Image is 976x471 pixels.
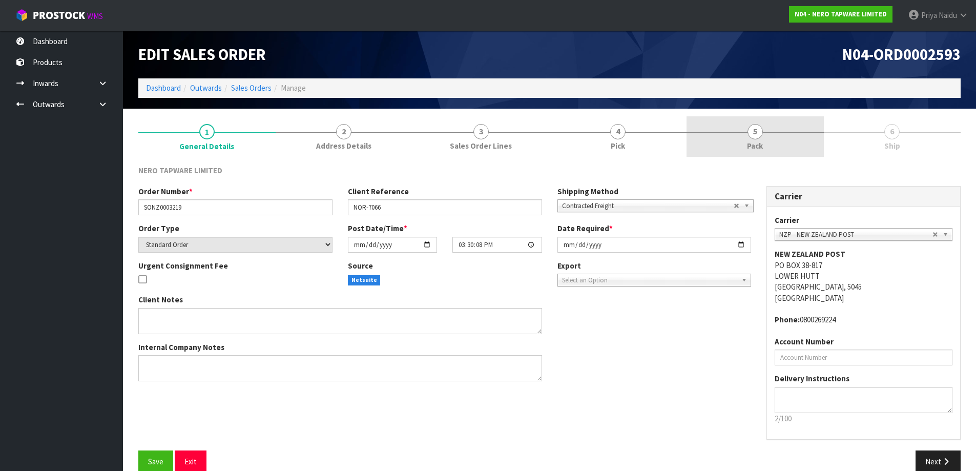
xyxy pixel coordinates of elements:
a: Dashboard [146,83,181,93]
span: 1 [199,124,215,139]
label: Order Type [138,223,179,234]
span: NZP - NEW ZEALAND POST [779,229,932,241]
h3: Carrier [775,192,952,201]
span: N04-ORD0002593 [842,45,961,64]
strong: phone [775,315,800,324]
address: PO BOX 38-817 LOWER HUTT [GEOGRAPHIC_DATA], 5045 [GEOGRAPHIC_DATA] [775,249,952,303]
label: Internal Company Notes [138,342,224,353]
label: Source [348,260,373,271]
span: General Details [179,141,234,152]
span: 5 [747,124,763,139]
input: Client Reference [348,199,542,215]
span: Priya [921,10,937,20]
label: Carrier [775,215,799,226]
label: Urgent Consignment Fee [138,260,228,271]
a: Outwards [190,83,222,93]
label: Account Number [775,336,834,347]
span: Netsuite [348,275,381,285]
span: 4 [610,124,626,139]
p: 2/100 [775,413,952,424]
span: Edit Sales Order [138,45,266,64]
small: WMS [87,11,103,21]
input: Account Number [775,350,952,365]
label: Date Required [557,223,613,234]
span: NERO TAPWARE LIMITED [138,166,222,175]
span: Select an Option [562,274,738,286]
span: Naidu [939,10,957,20]
label: Delivery Instructions [775,373,849,384]
label: Post Date/Time [348,223,407,234]
span: Pack [747,140,763,151]
label: Shipping Method [557,186,618,197]
span: Contracted Freight [562,200,734,212]
span: Manage [281,83,306,93]
address: 0800269224 [775,314,952,325]
span: ProStock [33,9,85,22]
a: Sales Orders [231,83,272,93]
a: N04 - NERO TAPWARE LIMITED [789,6,892,23]
strong: N04 - NERO TAPWARE LIMITED [795,10,887,18]
label: Client Notes [138,294,183,305]
span: Address Details [316,140,371,151]
label: Export [557,260,581,271]
span: 2 [336,124,351,139]
span: Pick [611,140,625,151]
label: Order Number [138,186,193,197]
span: Ship [884,140,900,151]
strong: NEW ZEALAND POST [775,249,845,259]
span: 3 [473,124,489,139]
span: Sales Order Lines [450,140,512,151]
label: Client Reference [348,186,409,197]
img: cube-alt.png [15,9,28,22]
span: 6 [884,124,900,139]
span: Save [148,457,163,466]
input: Order Number [138,199,333,215]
